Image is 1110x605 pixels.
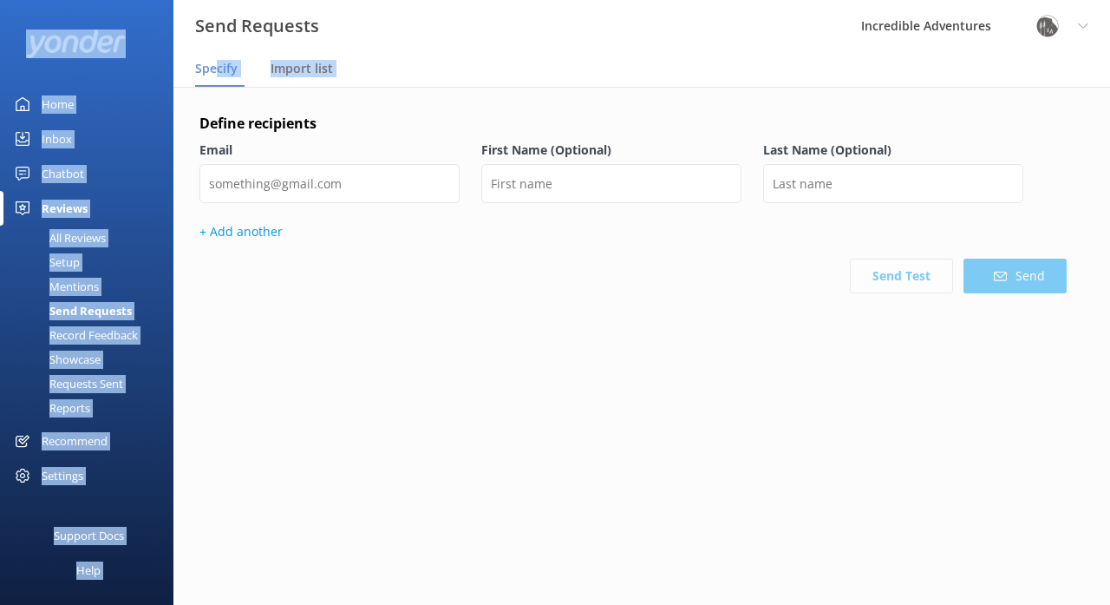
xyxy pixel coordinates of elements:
input: Last name [763,164,1023,203]
a: Setup [10,250,173,274]
div: Help [76,553,101,588]
a: Showcase [10,347,173,372]
label: Last Name (Optional) [763,141,1023,160]
a: Send Requests [10,299,173,323]
div: Settings [42,458,83,493]
a: All Reviews [10,226,173,250]
div: Requests Sent [10,372,123,396]
div: Showcase [10,347,101,372]
div: Support Docs [54,518,124,553]
span: Specify [195,60,238,77]
img: yonder-white-logo.png [26,30,126,58]
div: Home [42,87,74,122]
div: Chatbot [42,156,84,191]
a: Mentions [10,274,173,299]
label: First Name (Optional) [481,141,741,160]
div: Reports [10,396,90,420]
h3: Send Requests [195,12,319,40]
input: something@gmail.com [199,164,460,203]
div: Inbox [42,122,72,156]
div: Send Requests [10,299,132,323]
input: First name [481,164,741,203]
p: + Add another [199,222,1067,241]
div: All Reviews [10,226,106,250]
div: Reviews [42,191,88,226]
label: Email [199,141,460,160]
a: Requests Sent [10,372,173,396]
div: Recommend [42,424,108,458]
img: 834-1758036015.png [1035,13,1061,39]
h4: Define recipients [199,113,1067,135]
div: Mentions [10,274,99,299]
a: Reports [10,396,173,420]
div: Setup [10,250,80,274]
span: Import list [271,60,333,77]
div: Record Feedback [10,323,138,347]
a: Record Feedback [10,323,173,347]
